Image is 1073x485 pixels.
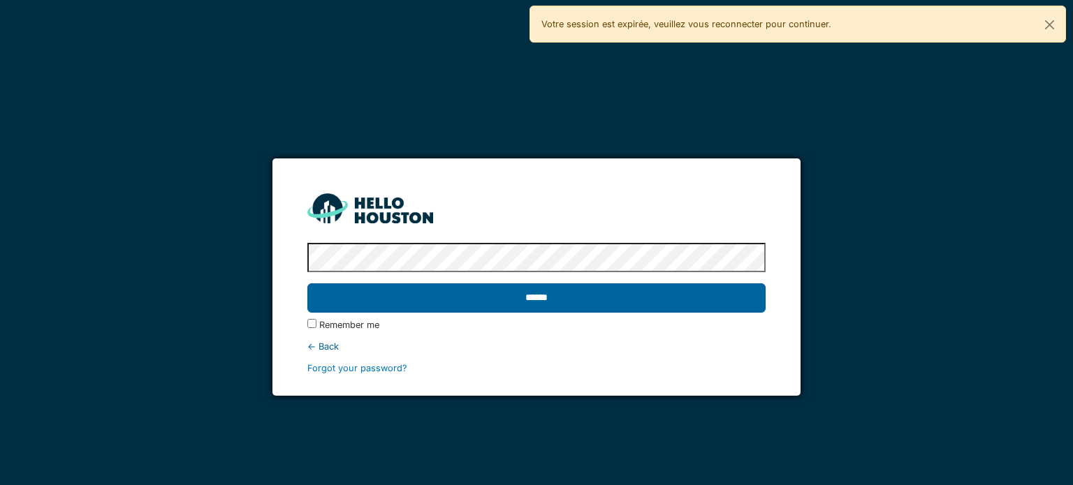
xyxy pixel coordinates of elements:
[1034,6,1065,43] button: Close
[307,363,407,373] a: Forgot your password?
[307,193,433,223] img: HH_line-BYnF2_Hg.png
[319,318,379,331] label: Remember me
[530,6,1066,43] div: Votre session est expirée, veuillez vous reconnecter pour continuer.
[307,340,765,353] div: ← Back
